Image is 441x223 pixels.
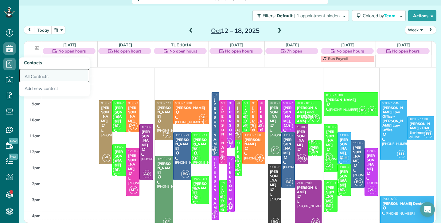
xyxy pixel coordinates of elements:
div: [PERSON_NAME] [326,98,376,102]
span: RG [368,106,376,114]
div: [PERSON_NAME] [270,106,279,123]
span: 9:00 - 12:30 [270,101,287,105]
span: 2pm [32,181,41,186]
span: 10am [29,117,41,122]
div: [PERSON_NAME] [244,106,248,163]
span: BG [285,178,293,186]
span: MT [129,186,138,194]
span: 11:00 - 2:00 [175,133,192,137]
span: Contacts [24,60,42,65]
span: 9:00 - 11:00 [244,101,261,105]
small: 2 [232,133,240,139]
span: YR [250,123,253,127]
span: AS [232,157,240,165]
span: | 1 appointment hidden [294,13,340,18]
span: RG [217,193,225,201]
div: [PERSON_NAME] [193,138,208,151]
button: today [35,26,52,34]
span: No open hours [170,48,197,54]
small: 2 [103,157,110,163]
span: New [9,154,18,160]
div: [PERSON_NAME] [141,130,151,147]
span: 2:00 - 4:00 [221,181,236,185]
span: AQ [298,154,306,162]
span: CF [271,146,279,154]
div: [PERSON_NAME] [339,170,349,187]
span: MT [255,122,263,130]
span: RG [232,166,240,174]
span: RG [325,202,333,210]
span: 12:00 - 3:00 [367,149,383,153]
span: 8:30 - 12:30 [214,93,230,97]
div: [PERSON_NAME] [157,162,171,175]
span: VL [285,122,293,130]
div: [PERSON_NAME] [244,138,263,147]
div: [PERSON_NAME] [157,106,171,119]
span: AS [325,162,333,170]
span: New [9,138,18,144]
span: 11:00 - 1:00 [193,133,210,137]
span: 9:00 - 12:45 [382,101,399,105]
span: RG [192,194,200,202]
span: AS [359,106,367,114]
span: 11:30 - 1:45 [237,141,253,145]
span: RG [113,166,121,174]
div: [PERSON_NAME] [193,182,208,195]
span: No open hours [337,48,364,54]
span: 9:00 - 11:30 [237,101,253,105]
span: AQ [143,170,151,178]
div: [PERSON_NAME] [339,138,349,155]
span: LH [397,150,405,158]
span: 12:30 - 4:30 [214,157,230,161]
small: 2 [163,133,171,139]
div: [PERSON_NAME] [175,138,189,151]
span: 10:30 - 1:30 [326,125,343,129]
span: 9:00 - 11:30 [157,101,174,105]
div: [PERSON_NAME] [175,106,207,110]
small: 1 [130,125,137,131]
span: 9:00 - 11:00 [115,101,131,105]
a: Add new contact [19,83,90,97]
a: [DATE] [286,42,299,47]
span: YR [105,155,108,159]
a: Filters: Default | 1 appointment hidden [249,10,349,21]
span: AS [192,185,200,193]
div: Open Intercom Messenger [420,202,435,217]
div: [PERSON_NAME] and [PERSON_NAME] [297,106,320,123]
span: LH [341,154,349,162]
span: Run Payroll [328,56,348,61]
div: [PERSON_NAME] [260,106,263,163]
span: 9:00 - 10:30 [297,101,314,105]
div: [PERSON_NAME] Law Office - [PERSON_NAME] Law Office [382,106,405,132]
button: next [425,26,436,34]
span: 1:00 - 5:00 [270,165,285,169]
button: Actions [408,10,436,21]
span: 11:00 - 1:00 [340,133,356,137]
span: AS [217,202,225,210]
span: 11:30 - 2:30 [353,141,370,145]
span: 1:00 - 3:00 [340,165,354,169]
span: 7h open [287,48,302,54]
span: VL [368,186,376,194]
small: 1 [199,117,207,123]
div: [PERSON_NAME] [252,106,256,163]
span: AS [192,145,200,153]
span: 12pm [29,149,41,154]
span: 1pm [32,165,41,170]
a: [DATE] [119,42,132,47]
small: 1 [248,125,256,131]
div: [PERSON_NAME] [213,162,217,219]
span: 9:00 - 12:00 [229,101,246,105]
span: Team [384,13,396,18]
span: 1:45 - 3:30 [193,177,208,181]
span: AS [113,157,121,165]
span: MT [217,154,225,162]
div: [PERSON_NAME] [366,154,376,171]
span: RG [309,146,317,154]
span: 9:00 - 10:30 [175,101,192,105]
span: AS [240,122,248,130]
div: [PERSON_NAME] [101,106,111,123]
span: Colored by [363,13,398,18]
span: 9:00 - 1:00 [221,101,236,105]
span: 10:30 - 2:00 [142,125,158,129]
